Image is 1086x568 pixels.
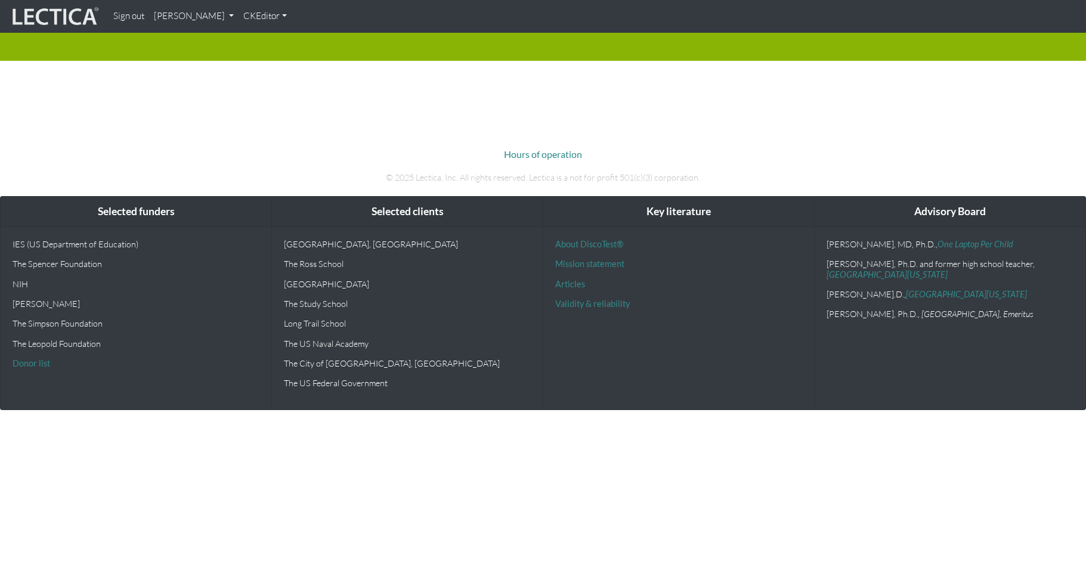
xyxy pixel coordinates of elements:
[272,197,543,227] div: Selected clients
[149,5,239,28] a: [PERSON_NAME]
[827,309,1073,319] p: [PERSON_NAME], Ph.D.
[13,259,259,269] p: The Spencer Foundation
[284,259,531,269] p: The Ross School
[284,318,531,328] p: Long Trail School
[906,289,1027,299] a: [GEOGRAPHIC_DATA][US_STATE]
[239,5,292,28] a: CKEditor
[827,289,1073,299] p: [PERSON_NAME].D.,
[284,378,531,388] p: The US Federal Government
[13,358,50,368] a: Donor list
[109,5,149,28] a: Sign out
[284,358,531,368] p: The City of [GEOGRAPHIC_DATA], [GEOGRAPHIC_DATA]
[13,239,259,249] p: IES (US Department of Education)
[827,269,948,280] a: [GEOGRAPHIC_DATA][US_STATE]
[284,239,531,249] p: [GEOGRAPHIC_DATA], [GEOGRAPHIC_DATA]
[555,279,585,289] a: Articles
[815,197,1085,227] div: Advisory Board
[555,299,630,309] a: Validity & reliability
[284,299,531,309] p: The Study School
[938,239,1013,249] a: One Laptop Per Child
[10,5,99,28] img: lecticalive
[284,279,531,289] p: [GEOGRAPHIC_DATA]
[543,197,814,227] div: Key literature
[555,259,624,269] a: Mission statement
[504,148,582,160] a: Hours of operation
[212,171,874,184] p: © 2025 Lectica, Inc. All rights reserved. Lectica is a not for profit 501(c)(3) corporation.
[13,279,259,289] p: NIH
[13,339,259,349] p: The Leopold Foundation
[1,197,271,227] div: Selected funders
[284,339,531,349] p: The US Naval Academy
[13,318,259,328] p: The Simpson Foundation
[13,299,259,309] p: [PERSON_NAME]
[918,309,1034,319] em: , [GEOGRAPHIC_DATA], Emeritus
[827,259,1073,280] p: [PERSON_NAME], Ph.D. and former high school teacher,
[555,239,623,249] a: About DiscoTest®
[827,239,1073,249] p: [PERSON_NAME], MD, Ph.D.,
